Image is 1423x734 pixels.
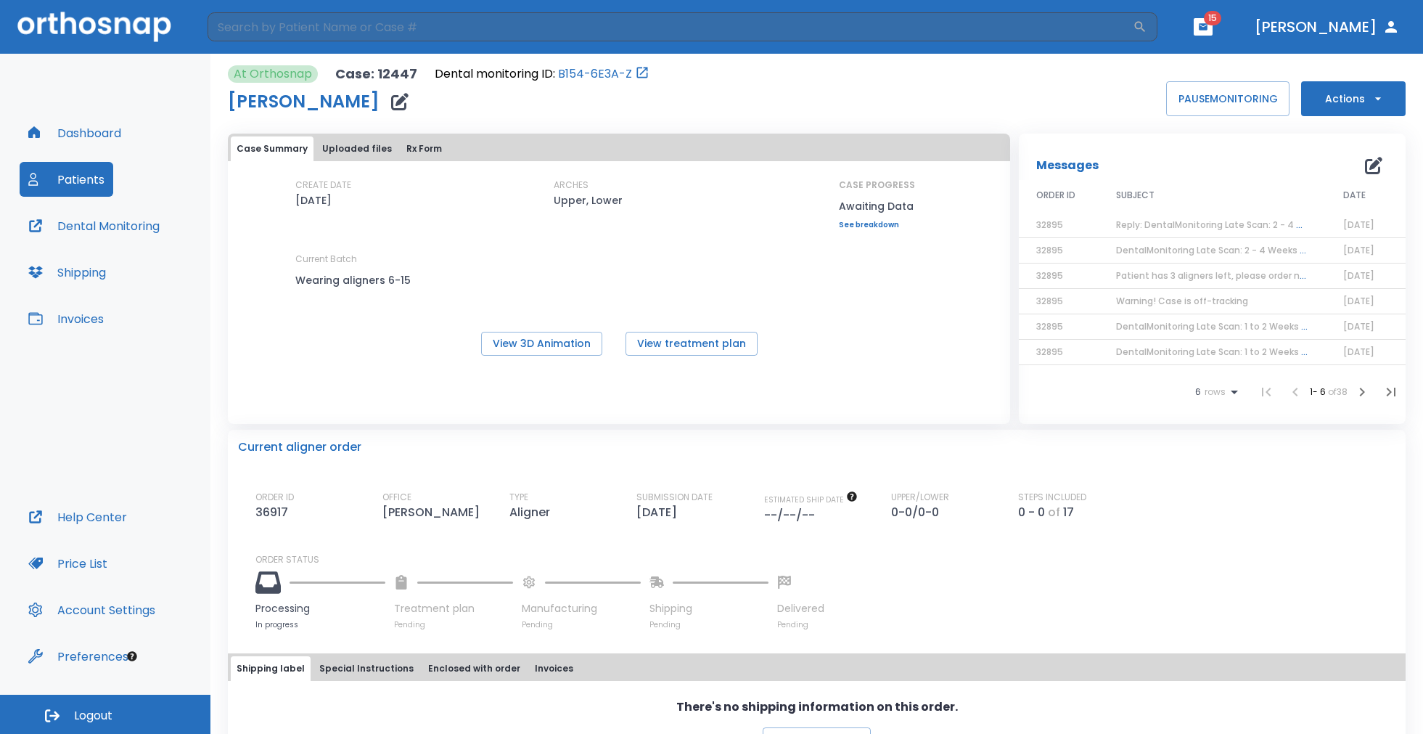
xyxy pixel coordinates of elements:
[295,253,426,266] p: Current Batch
[208,12,1133,41] input: Search by Patient Name or Case #
[394,601,513,616] p: Treatment plan
[529,656,579,681] button: Invoices
[764,494,858,505] span: The date will be available after approving treatment plan
[649,619,768,630] p: Pending
[1063,504,1074,521] p: 17
[481,332,602,356] button: View 3D Animation
[255,504,294,521] p: 36917
[394,619,513,630] p: Pending
[626,332,758,356] button: View treatment plan
[20,162,113,197] button: Patients
[20,301,112,336] button: Invoices
[20,546,116,581] button: Price List
[295,179,351,192] p: CREATE DATE
[1201,387,1226,397] span: rows
[1116,244,1353,256] span: DentalMonitoring Late Scan: 2 - 4 Weeks Notification
[522,601,641,616] p: Manufacturing
[1116,219,1381,231] span: Reply: DentalMonitoring Late Scan: 2 - 4 Weeks Notification
[1310,386,1328,398] span: 1 - 6
[20,208,168,243] button: Dental Monitoring
[1036,320,1063,333] span: 32895
[1018,504,1045,521] p: 0 - 0
[20,499,136,534] button: Help Center
[435,65,555,83] p: Dental monitoring ID:
[891,504,945,521] p: 0-0/0-0
[1328,386,1348,398] span: of 38
[74,708,112,724] span: Logout
[231,656,1403,681] div: tabs
[1036,157,1099,174] p: Messages
[382,504,485,521] p: [PERSON_NAME]
[649,601,768,616] p: Shipping
[777,619,824,630] p: Pending
[1036,346,1063,358] span: 32895
[558,65,632,83] a: B154-6E3A-Z
[17,12,171,41] img: Orthosnap
[231,136,313,161] button: Case Summary
[313,656,419,681] button: Special Instructions
[764,507,821,524] p: --/--/--
[20,115,130,150] button: Dashboard
[839,197,915,215] p: Awaiting Data
[20,255,115,290] button: Shipping
[554,179,589,192] p: ARCHES
[777,601,824,616] p: Delivered
[238,439,361,456] p: Current aligner order
[1036,189,1075,202] span: ORDER ID
[316,136,398,161] button: Uploaded files
[839,179,915,192] p: CASE PROGRESS
[1343,320,1374,333] span: [DATE]
[1116,269,1334,282] span: Patient has 3 aligners left, please order next set!
[335,65,417,83] p: Case: 12447
[839,221,915,229] a: See breakdown
[1343,244,1374,256] span: [DATE]
[1343,219,1374,231] span: [DATE]
[234,65,312,83] p: At Orthosnap
[1301,81,1406,116] button: Actions
[401,136,448,161] button: Rx Form
[676,698,958,716] p: There's no shipping information on this order.
[1018,491,1086,504] p: STEPS INCLUDED
[636,504,683,521] p: [DATE]
[382,491,411,504] p: OFFICE
[228,93,380,110] h1: [PERSON_NAME]
[509,491,528,504] p: TYPE
[1036,244,1063,256] span: 32895
[1116,320,1354,333] span: DentalMonitoring Late Scan: 1 to 2 Weeks Notification
[1036,219,1063,231] span: 32895
[20,639,137,674] button: Preferences
[231,136,1007,161] div: tabs
[554,192,623,209] p: Upper, Lower
[1166,81,1289,116] button: PAUSEMONITORING
[255,619,385,630] p: In progress
[1195,387,1201,397] span: 6
[1036,269,1063,282] span: 32895
[435,65,649,83] div: Open patient in dental monitoring portal
[255,601,385,616] p: Processing
[1116,189,1155,202] span: SUBJECT
[1204,11,1221,25] span: 15
[20,592,164,627] button: Account Settings
[636,491,713,504] p: SUBMISSION DATE
[891,491,949,504] p: UPPER/LOWER
[1343,346,1374,358] span: [DATE]
[1036,295,1063,307] span: 32895
[1249,14,1406,40] button: [PERSON_NAME]
[231,656,311,681] button: Shipping label
[255,553,1395,566] p: ORDER STATUS
[1343,269,1374,282] span: [DATE]
[509,504,556,521] p: Aligner
[295,192,332,209] p: [DATE]
[255,491,294,504] p: ORDER ID
[1116,295,1248,307] span: Warning! Case is off-tracking
[1048,504,1060,521] p: of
